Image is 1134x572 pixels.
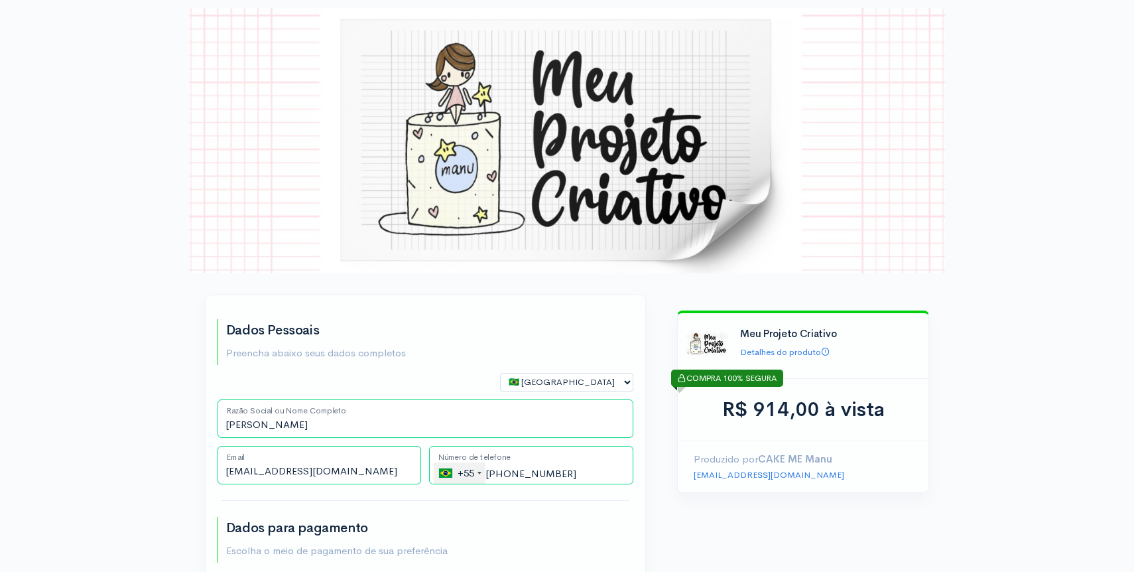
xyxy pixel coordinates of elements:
[694,469,844,480] a: [EMAIL_ADDRESS][DOMAIN_NAME]
[758,453,832,465] strong: CAKE ME Manu
[218,446,422,484] input: Email
[226,323,406,338] h2: Dados Pessoais
[439,463,485,484] div: +55
[694,395,913,425] div: R$ 914,00 à vista
[218,399,633,438] input: Nome Completo
[740,328,916,340] h4: Meu Projeto Criativo
[694,452,913,467] p: Produzido por
[671,370,783,387] div: COMPRA 100% SEGURA
[226,521,448,536] h2: Dados para pagamento
[226,543,448,559] p: Escolha o meio de pagamento de sua preferência
[226,346,406,361] p: Preencha abaixo seus dados completos
[189,8,945,273] img: ...
[686,322,728,365] img: Logo-Meu-Projeto-Criativo-PEQ.jpg
[434,463,485,484] div: Brazil (Brasil): +55
[740,346,830,358] a: Detalhes do produto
